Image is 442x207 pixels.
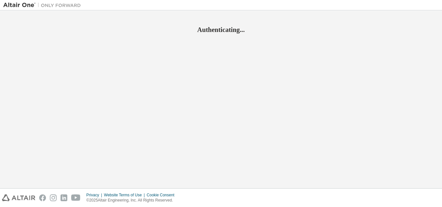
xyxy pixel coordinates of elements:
img: youtube.svg [71,194,81,201]
p: © 2025 Altair Engineering, Inc. All Rights Reserved. [86,198,178,203]
img: linkedin.svg [61,194,67,201]
img: instagram.svg [50,194,57,201]
div: Cookie Consent [147,192,178,198]
h2: Authenticating... [3,26,439,34]
div: Website Terms of Use [104,192,147,198]
img: altair_logo.svg [2,194,35,201]
div: Privacy [86,192,104,198]
img: facebook.svg [39,194,46,201]
img: Altair One [3,2,84,8]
